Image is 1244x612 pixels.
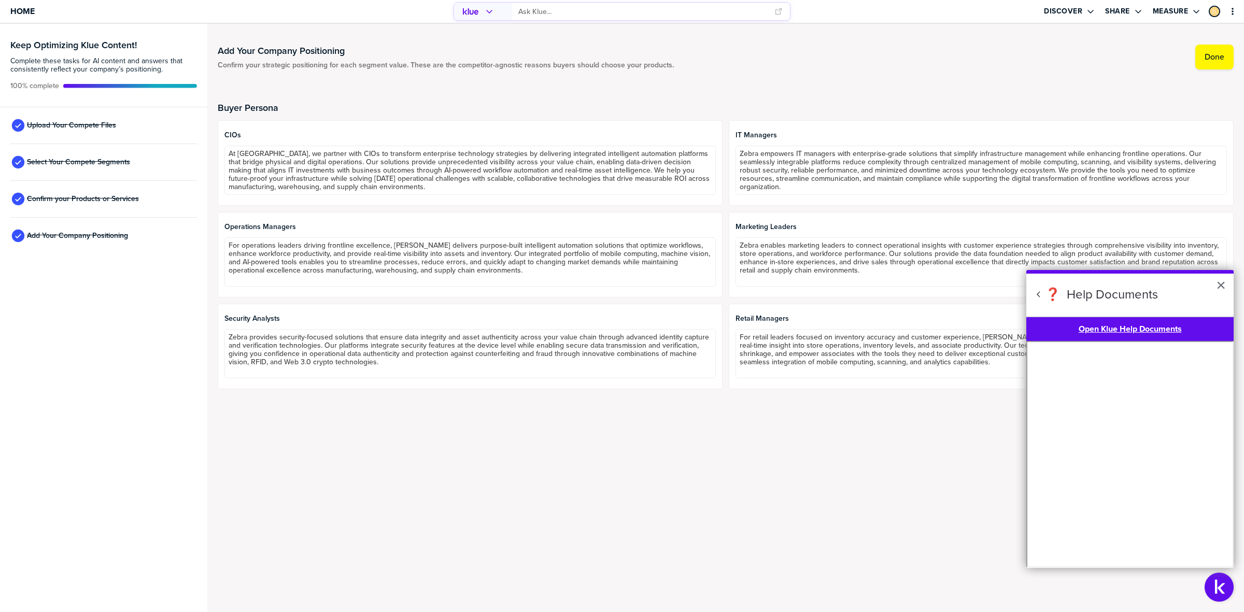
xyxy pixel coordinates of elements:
[224,329,716,378] textarea: Zebra provides security-focused solutions that ensure data integrity and asset authenticity acros...
[1208,5,1221,18] a: Edit Profile
[1026,270,1234,568] div: Resource Center
[1195,45,1234,69] button: Done
[736,329,1227,378] textarea: For retail leaders focused on inventory accuracy and customer experience, [PERSON_NAME] delivers ...
[736,315,1227,323] span: Retail Managers
[27,158,130,166] span: Select Your Compete Segments
[27,195,139,203] span: Confirm your Products or Services
[1044,7,1082,16] label: Discover
[1216,277,1226,293] button: Close
[736,131,1227,139] span: IT Managers
[10,40,197,50] h3: Keep Optimizing Klue Content!
[224,223,716,231] span: Operations Managers
[10,7,35,16] span: Home
[736,237,1227,287] textarea: Zebra enables marketing leaders to connect operational insights with customer experience strategi...
[518,3,768,20] input: Ask Klue...
[218,61,674,69] span: Confirm your strategic positioning for each segment value. These are the competitor-agnostic reas...
[1209,6,1220,17] div: Zev Lewis
[224,131,716,139] span: CIOs
[1205,573,1234,602] button: Open Support Center
[224,146,716,195] textarea: At [GEOGRAPHIC_DATA], we partner with CIOs to transform enterprise technology strategies by deliv...
[10,82,59,90] span: Active
[218,103,1234,113] h2: Buyer Persona
[224,315,716,323] span: Security Analysts
[1079,323,1182,335] a: Open Klue Help Documents
[27,121,116,130] span: Upload Your Compete Files
[1105,7,1130,16] label: Share
[27,232,128,240] span: Add Your Company Positioning
[10,57,197,74] span: Complete these tasks for AI content and answers that consistently reflect your company’s position...
[218,45,674,57] h1: Add Your Company Positioning
[1205,52,1224,62] label: Done
[1026,274,1234,316] h2: ❓ Help Documents
[224,237,716,287] textarea: For operations leaders driving frontline excellence, [PERSON_NAME] delivers purpose-built intelli...
[1153,7,1189,16] label: Measure
[736,223,1227,231] span: Marketing Leaders
[736,146,1227,195] textarea: Zebra empowers IT managers with enterprise-grade solutions that simplify infrastructure managemen...
[1210,7,1219,16] img: da13526ef7e7ede2cf28389470c3c61c-sml.png
[1034,289,1044,300] button: Back to Resource Center Home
